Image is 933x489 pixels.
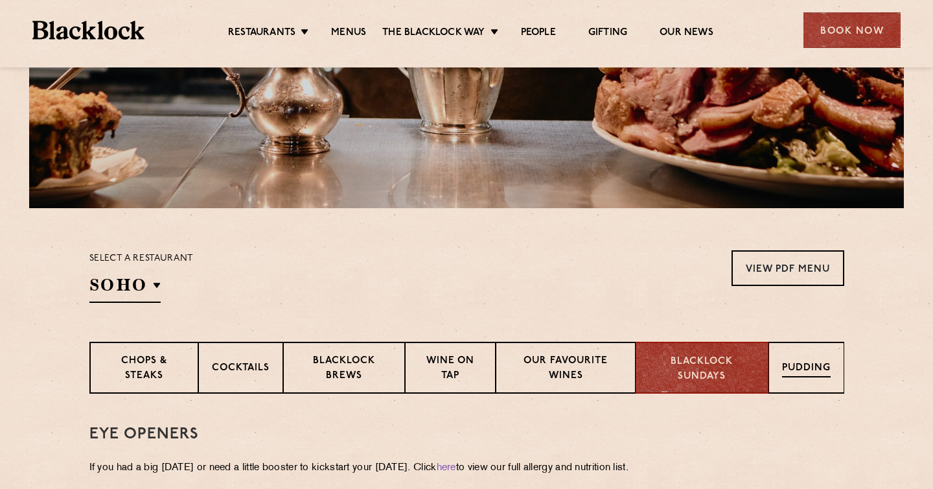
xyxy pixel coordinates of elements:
a: Restaurants [228,27,295,41]
p: Chops & Steaks [104,354,185,385]
a: The Blacklock Way [382,27,485,41]
h3: Eye openers [89,426,844,443]
a: View PDF Menu [731,250,844,286]
a: Our News [660,27,713,41]
p: Wine on Tap [419,354,482,385]
p: If you had a big [DATE] or need a little booster to kickstart your [DATE]. Click to view our full... [89,459,844,477]
a: Menus [331,27,366,41]
p: Blacklock Sundays [649,355,755,384]
a: Gifting [588,27,627,41]
p: Blacklock Brews [297,354,391,385]
h2: SOHO [89,274,161,303]
a: People [521,27,556,41]
p: Cocktails [212,361,270,377]
p: Our favourite wines [509,354,622,385]
div: Book Now [803,12,901,48]
img: BL_Textured_Logo-footer-cropped.svg [32,21,144,40]
p: Pudding [782,361,831,377]
a: here [437,463,456,473]
p: Select a restaurant [89,250,194,267]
